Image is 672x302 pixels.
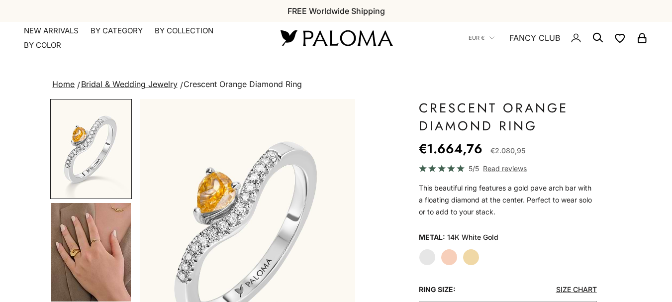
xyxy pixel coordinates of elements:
[24,26,79,36] a: NEW ARRIVALS
[24,26,257,50] nav: Primary navigation
[184,79,302,89] span: Crescent Orange Diamond Ring
[490,145,525,157] compare-at-price: €2.080,95
[419,99,597,135] h1: Crescent Orange Diamond Ring
[509,31,560,44] a: FANCY CLUB
[419,182,597,218] div: This beautiful ring features a gold pave arch bar with a floating diamond at the center. Perfect ...
[483,163,527,174] span: Read reviews
[419,163,597,174] a: 5/5 Read reviews
[155,26,213,36] summary: By Collection
[419,139,482,159] sale-price: €1.664,76
[24,40,61,50] summary: By Color
[51,203,131,302] img: #YellowGold #RoseGold #WhiteGold
[419,230,445,245] legend: Metal:
[52,79,75,89] a: Home
[556,285,597,294] a: Size Chart
[50,99,132,199] button: Go to item 2
[288,4,385,17] p: FREE Worldwide Shipping
[469,33,494,42] button: EUR €
[419,282,456,297] legend: Ring Size:
[81,79,178,89] a: Bridal & Wedding Jewelry
[447,230,498,245] variant-option-value: 14K White Gold
[50,78,621,92] nav: breadcrumbs
[91,26,143,36] summary: By Category
[469,22,648,54] nav: Secondary navigation
[469,163,479,174] span: 5/5
[51,100,131,198] img: #WhiteGold
[469,33,484,42] span: EUR €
